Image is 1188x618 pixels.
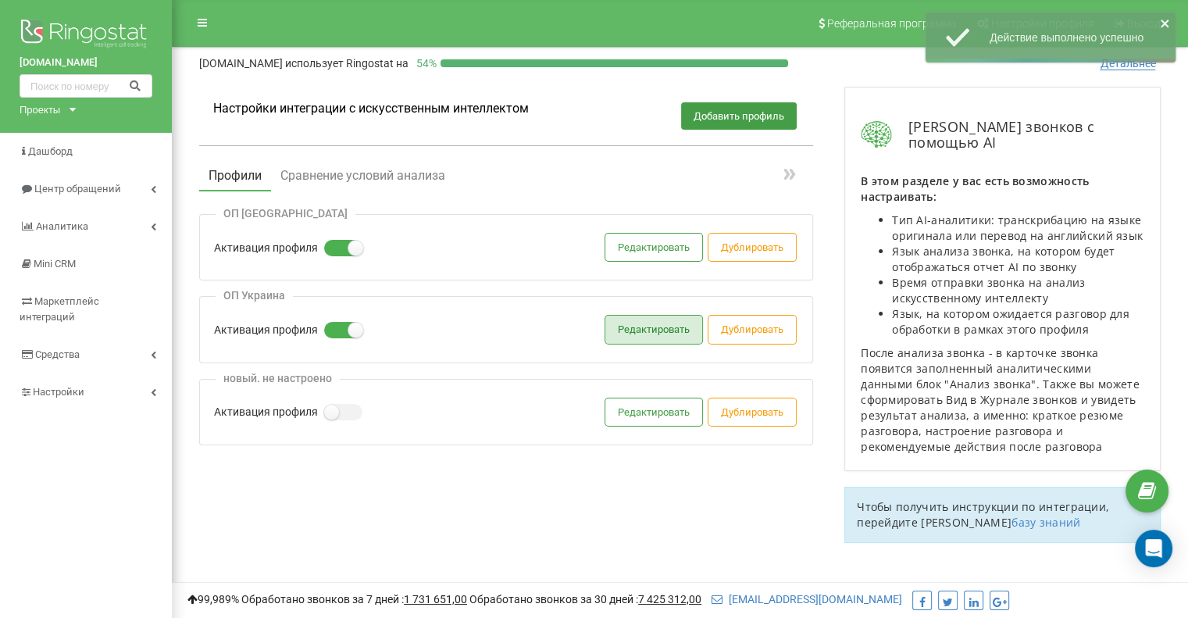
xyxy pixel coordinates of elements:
[605,316,702,343] button: Редактировать
[605,398,702,426] button: Редактировать
[638,593,701,605] u: 7 425 312,00
[861,173,1144,205] p: В этом разделе у вас есть возможность настраивать:
[34,258,76,270] span: Mini CRM
[708,234,796,261] button: Дублировать
[285,57,408,70] span: использует Ringostat на
[216,372,340,385] div: новый. не настроено
[708,316,796,343] button: Дублировать
[214,322,318,338] label: Активация профиля
[199,162,271,191] button: Профили
[35,348,80,360] span: Средства
[20,74,152,98] input: Поиск по номеру
[214,404,318,420] label: Активация профиля
[408,55,441,71] p: 54 %
[404,593,467,605] u: 1 731 651,00
[469,593,701,605] span: Обработано звонков за 30 дней :
[216,207,355,220] div: ОП [GEOGRAPHIC_DATA]
[857,499,1148,530] p: Чтобы получить инструкции по интеграции, перейдите [PERSON_NAME]
[681,102,797,130] button: Добавить профиль
[892,213,1144,244] li: Тип AI-аналитики: транскрибацию на языке оригинала или перевод на английский язык
[708,398,796,426] button: Дублировать
[605,234,702,261] button: Редактировать
[213,101,529,116] h1: Настройки интеграции с искусственным интеллектом
[271,162,455,190] button: Сравнение условий анализа
[20,102,60,117] div: Проекты
[28,145,73,157] span: Дашборд
[20,295,99,323] span: Маркетплейс интеграций
[712,593,902,605] a: [EMAIL_ADDRESS][DOMAIN_NAME]
[199,55,408,71] p: [DOMAIN_NAME]
[34,183,121,195] span: Центр обращений
[1160,17,1171,32] button: close
[892,306,1144,338] li: Язык, на котором ожидается разговор для обработки в рамках этого профиля
[1135,530,1172,567] div: Open Intercom Messenger
[241,593,467,605] span: Обработано звонков за 7 дней :
[20,55,152,70] a: [DOMAIN_NAME]
[827,17,957,30] span: Реферальная программа
[36,220,88,232] span: Аналитика
[187,593,239,605] span: 99,989%
[892,244,1144,275] li: Язык анализа звонка, на котором будет отображаться отчет AI по звонку
[216,289,293,302] div: ОП Украина
[214,240,318,255] label: Активация профиля
[1011,515,1080,530] a: базу знаний
[892,275,1144,306] li: Время отправки звонка на анализ искусственному интеллекту
[861,345,1144,455] p: После анализа звонка - в карточке звонка появится заполненный аналитическими данными блок "Анализ...
[33,386,84,398] span: Настройки
[20,16,152,55] img: Ringostat logo
[861,119,1144,150] div: [PERSON_NAME] звонков с помощью AI
[990,30,1143,45] p: Действие выполнено успешно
